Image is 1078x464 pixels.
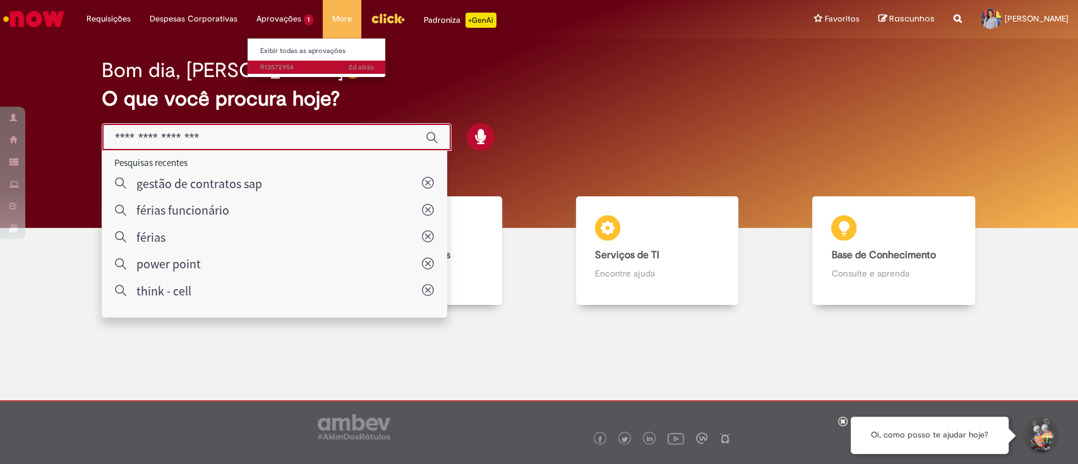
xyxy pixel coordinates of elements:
[1021,417,1059,455] button: Iniciar Conversa de Suporte
[621,436,628,443] img: logo_footer_twitter.png
[349,62,374,72] time: 27/09/2025 12:12:35
[878,13,935,25] a: Rascunhos
[595,249,659,261] b: Serviços de TI
[332,13,352,25] span: More
[1,6,66,32] img: ServiceNow
[889,13,935,25] span: Rascunhos
[424,13,496,28] div: Padroniza
[831,267,955,280] p: Consulte e aprenda
[359,249,450,261] b: Catálogo de Ofertas
[595,267,719,280] p: Encontre ajuda
[304,15,313,25] span: 1
[247,38,386,78] ul: Aprovações
[349,62,374,72] span: 2d atrás
[647,436,653,443] img: logo_footer_linkedin.png
[248,44,386,58] a: Exibir todas as aprovações
[825,13,859,25] span: Favoritos
[1005,13,1069,24] span: [PERSON_NAME]
[719,432,731,444] img: logo_footer_naosei.png
[260,62,374,73] span: R13572954
[597,436,603,443] img: logo_footer_facebook.png
[248,61,386,74] a: Aberto R13572954 :
[831,249,935,261] b: Base de Conhecimento
[318,414,390,439] img: logo_footer_ambev_rotulo_gray.png
[150,13,237,25] span: Despesas Corporativas
[66,196,302,306] a: Tirar dúvidas Tirar dúvidas com Lupi Assist e Gen Ai
[256,13,301,25] span: Aprovações
[539,196,776,306] a: Serviços de TI Encontre ajuda
[87,13,131,25] span: Requisições
[668,430,684,446] img: logo_footer_youtube.png
[851,417,1009,454] div: Oi, como posso te ajudar hoje?
[371,9,405,28] img: click_logo_yellow_360x200.png
[102,88,976,110] h2: O que você procura hoje?
[776,196,1012,306] a: Base de Conhecimento Consulte e aprenda
[696,432,707,444] img: logo_footer_workplace.png
[465,13,496,28] p: +GenAi
[102,59,344,81] h2: Bom dia, [PERSON_NAME]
